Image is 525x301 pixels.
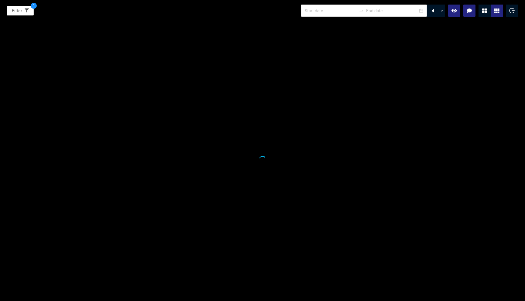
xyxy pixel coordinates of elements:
span: logout [509,8,515,13]
input: Start date [305,7,356,14]
span: Filter [12,7,22,14]
span: down [440,9,444,13]
span: 1 [31,3,37,9]
button: Filter [7,6,34,15]
input: End date [366,7,418,14]
span: swap-right [359,8,364,13]
span: to [359,8,364,13]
